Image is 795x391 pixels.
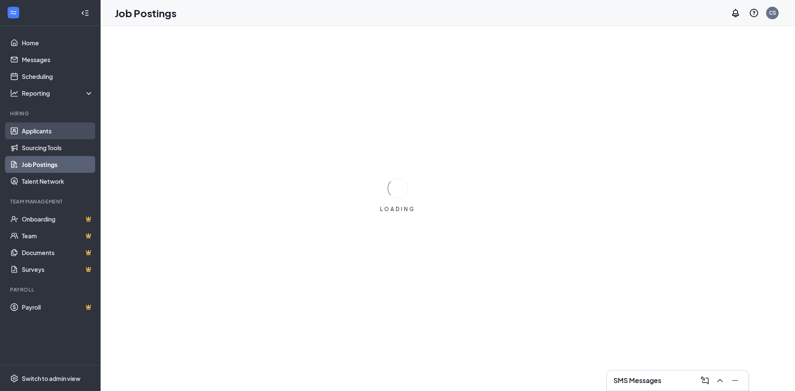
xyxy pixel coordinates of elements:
[22,211,93,227] a: OnboardingCrown
[614,376,661,385] h3: SMS Messages
[81,9,89,17] svg: Collapse
[9,8,18,17] svg: WorkstreamLogo
[713,374,727,387] button: ChevronUp
[377,206,419,213] div: LOADING
[10,374,18,383] svg: Settings
[22,374,80,383] div: Switch to admin view
[749,8,759,18] svg: QuestionInfo
[700,375,710,386] svg: ComposeMessage
[22,51,93,68] a: Messages
[698,374,712,387] button: ComposeMessage
[730,375,740,386] svg: Minimize
[730,8,741,18] svg: Notifications
[715,375,725,386] svg: ChevronUp
[22,156,93,173] a: Job Postings
[22,68,93,85] a: Scheduling
[22,299,93,315] a: PayrollCrown
[10,198,92,205] div: Team Management
[10,286,92,293] div: Payroll
[22,89,94,97] div: Reporting
[22,261,93,278] a: SurveysCrown
[769,9,776,16] div: CS
[115,6,176,20] h1: Job Postings
[22,244,93,261] a: DocumentsCrown
[728,374,742,387] button: Minimize
[22,227,93,244] a: TeamCrown
[22,139,93,156] a: Sourcing Tools
[22,173,93,190] a: Talent Network
[10,110,92,117] div: Hiring
[22,123,93,139] a: Applicants
[22,34,93,51] a: Home
[10,89,18,97] svg: Analysis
